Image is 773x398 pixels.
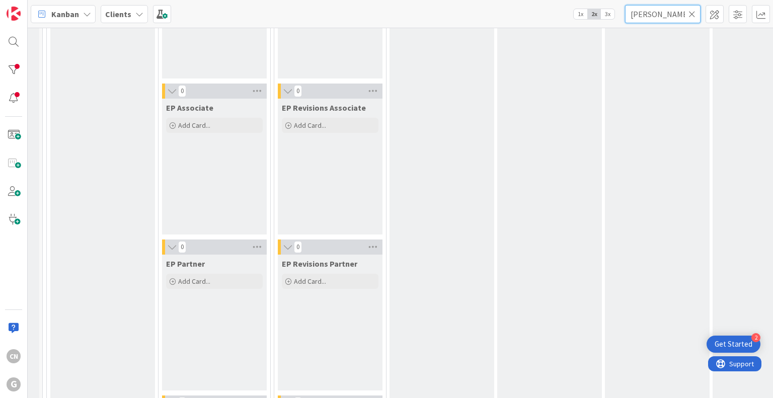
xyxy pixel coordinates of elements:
[601,9,614,19] span: 3x
[21,2,46,14] span: Support
[294,241,302,253] span: 0
[51,8,79,20] span: Kanban
[7,377,21,391] div: G
[7,349,21,363] div: CN
[625,5,701,23] input: Quick Filter...
[751,333,760,342] div: 2
[178,85,186,97] span: 0
[105,9,131,19] b: Clients
[294,277,326,286] span: Add Card...
[715,339,752,349] div: Get Started
[178,277,210,286] span: Add Card...
[282,259,357,269] span: EP Revisions Partner
[574,9,587,19] span: 1x
[178,121,210,130] span: Add Card...
[178,241,186,253] span: 0
[294,121,326,130] span: Add Card...
[587,9,601,19] span: 2x
[707,336,760,353] div: Open Get Started checklist, remaining modules: 2
[166,103,213,113] span: EP Associate
[294,85,302,97] span: 0
[282,103,366,113] span: EP Revisions Associate
[7,7,21,21] img: Visit kanbanzone.com
[166,259,205,269] span: EP Partner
